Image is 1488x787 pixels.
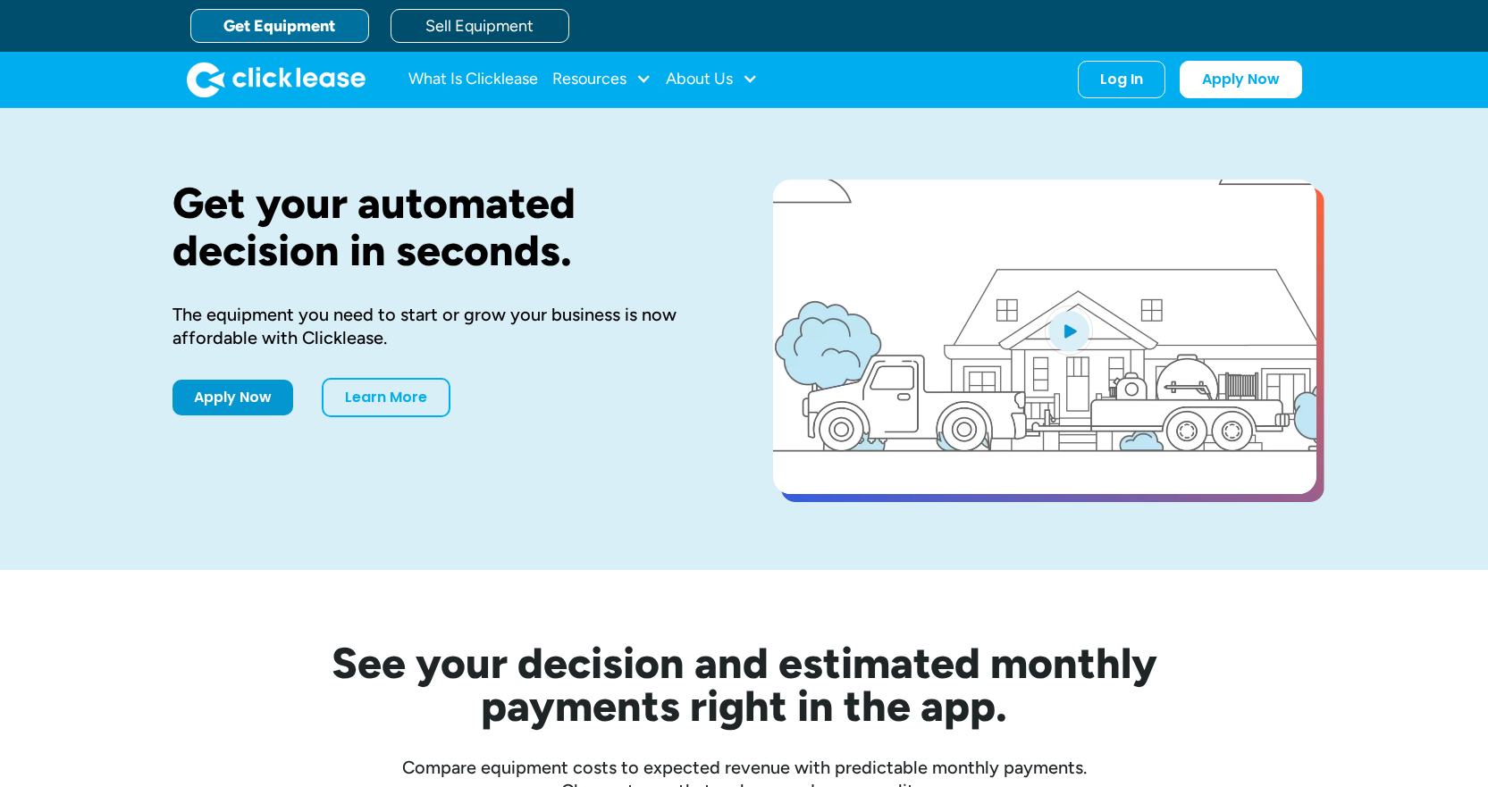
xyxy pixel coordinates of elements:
a: open lightbox [773,180,1316,494]
div: Log In [1100,71,1143,88]
h1: Get your automated decision in seconds. [172,180,716,274]
div: Resources [552,62,652,97]
div: The equipment you need to start or grow your business is now affordable with Clicklease. [172,303,716,349]
a: Get Equipment [190,9,369,43]
a: Learn More [322,378,450,417]
a: home [187,62,366,97]
a: Apply Now [1180,61,1302,98]
img: Clicklease logo [187,62,366,97]
div: About Us [666,62,758,97]
img: Blue play button logo on a light blue circular background [1045,306,1093,356]
a: What Is Clicklease [408,62,538,97]
a: Apply Now [172,380,293,415]
a: Sell Equipment [391,9,569,43]
h2: See your decision and estimated monthly payments right in the app. [244,641,1245,727]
